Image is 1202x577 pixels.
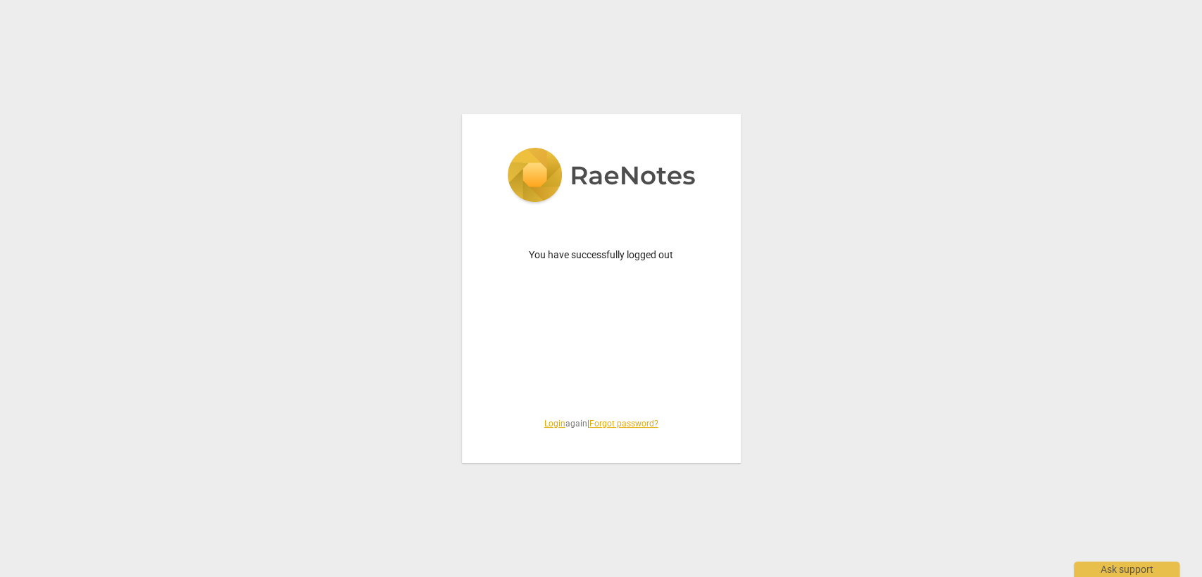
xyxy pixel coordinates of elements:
[496,248,707,262] p: You have successfully logged out
[507,148,696,205] img: 5ac2273c67554f335776073100b6d88f.svg
[1074,562,1179,577] div: Ask support
[496,418,707,430] span: again |
[589,419,658,429] a: Forgot password?
[544,419,565,429] a: Login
